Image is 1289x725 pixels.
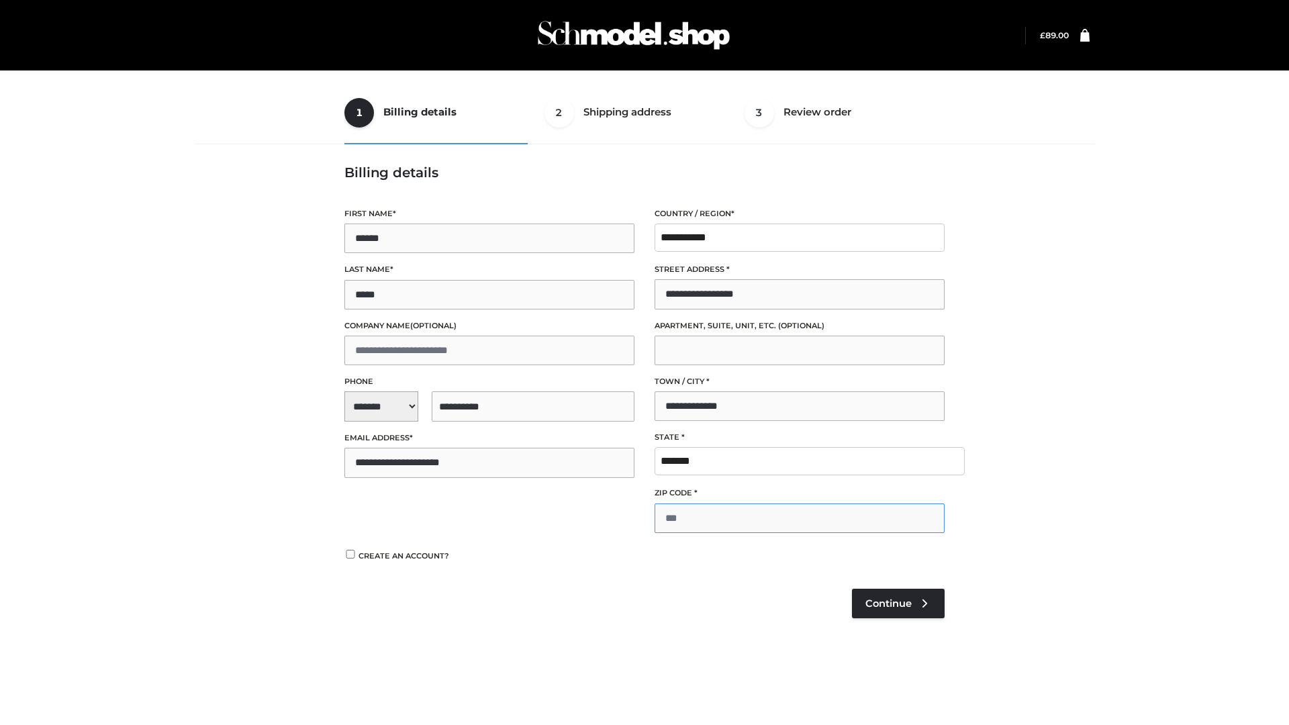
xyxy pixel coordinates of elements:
a: £89.00 [1040,30,1069,40]
span: Create an account? [359,551,449,561]
label: Street address [655,263,945,276]
span: £ [1040,30,1045,40]
label: ZIP Code [655,487,945,499]
img: Schmodel Admin 964 [533,9,734,62]
label: Phone [344,375,634,388]
label: First name [344,207,634,220]
label: Email address [344,432,634,444]
h3: Billing details [344,164,945,181]
label: Country / Region [655,207,945,220]
label: State [655,431,945,444]
label: Company name [344,320,634,332]
label: Last name [344,263,634,276]
label: Town / City [655,375,945,388]
bdi: 89.00 [1040,30,1069,40]
input: Create an account? [344,550,356,559]
span: (optional) [778,321,824,330]
label: Apartment, suite, unit, etc. [655,320,945,332]
span: Continue [865,597,912,610]
span: (optional) [410,321,457,330]
a: Continue [852,589,945,618]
